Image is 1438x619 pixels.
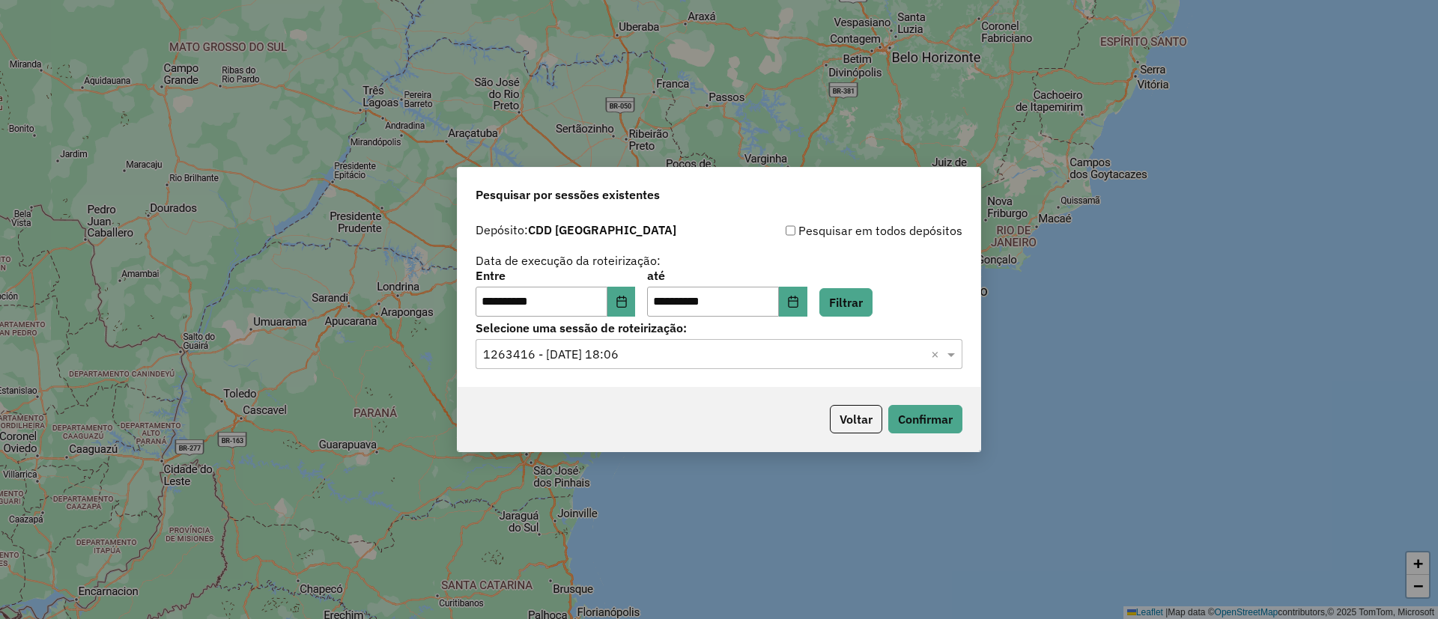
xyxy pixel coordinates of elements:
button: Voltar [830,405,882,433]
label: até [647,266,807,284]
label: Depósito: [476,221,676,239]
button: Choose Date [779,287,807,317]
strong: CDD [GEOGRAPHIC_DATA] [528,222,676,237]
span: Clear all [931,345,944,363]
label: Selecione uma sessão de roteirização: [476,319,962,337]
span: Pesquisar por sessões existentes [476,186,660,204]
div: Pesquisar em todos depósitos [719,222,962,240]
label: Entre [476,266,635,284]
button: Confirmar [888,405,962,433]
button: Filtrar [819,288,873,317]
label: Data de execução da roteirização: [476,251,661,269]
button: Choose Date [607,287,636,317]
